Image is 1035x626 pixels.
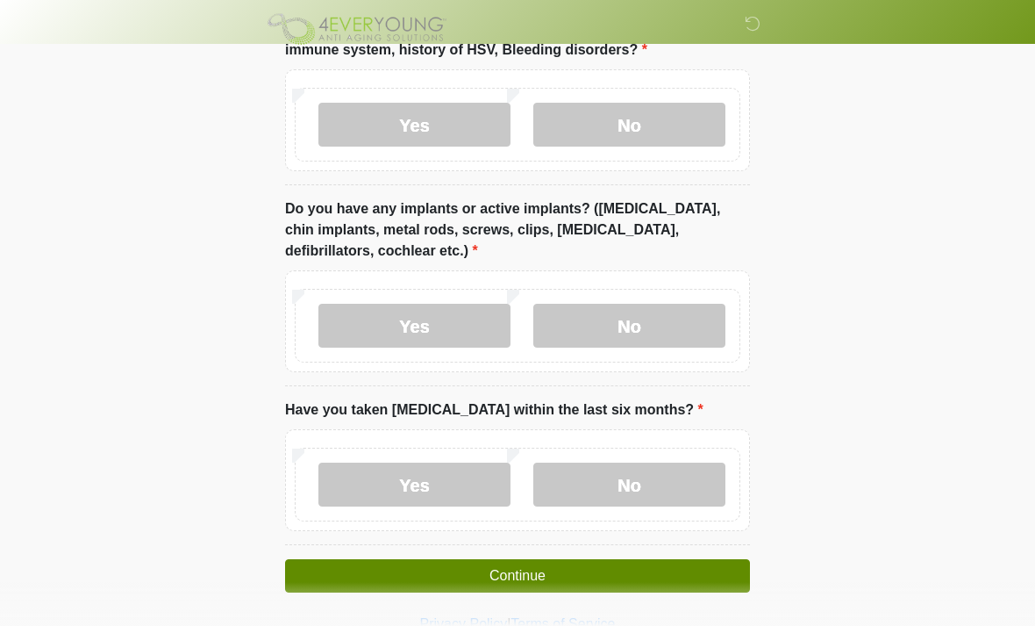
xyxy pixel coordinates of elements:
[318,304,510,348] label: Yes
[533,463,725,507] label: No
[285,399,703,421] label: Have you taken [MEDICAL_DATA] within the last six months?
[533,103,725,147] label: No
[318,463,510,507] label: Yes
[533,304,725,348] label: No
[318,103,510,147] label: Yes
[268,13,446,45] img: 4Ever Young Frankfort Logo
[285,198,750,262] label: Do you have any implants or active implants? ([MEDICAL_DATA], chin implants, metal rods, screws, ...
[285,559,750,593] button: Continue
